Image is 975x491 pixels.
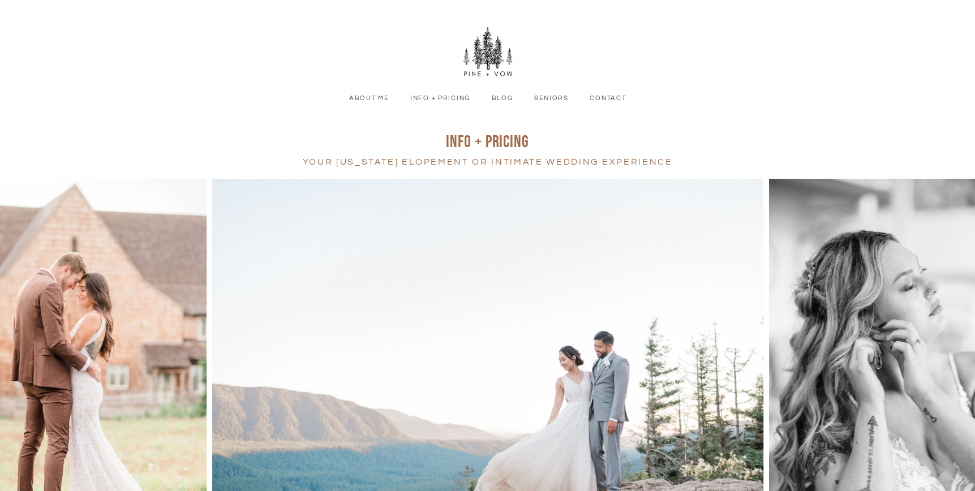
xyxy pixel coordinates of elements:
[157,154,819,169] h4: your [US_STATE] Elopement or intimate wedding experience
[526,93,577,104] a: Seniors
[462,27,513,78] img: Pine + Vow
[582,93,634,104] a: Contact
[402,93,478,104] a: Info + Pricing
[484,93,521,104] a: Blog
[446,132,529,152] span: INFO + pRICING
[341,93,397,104] a: About Me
